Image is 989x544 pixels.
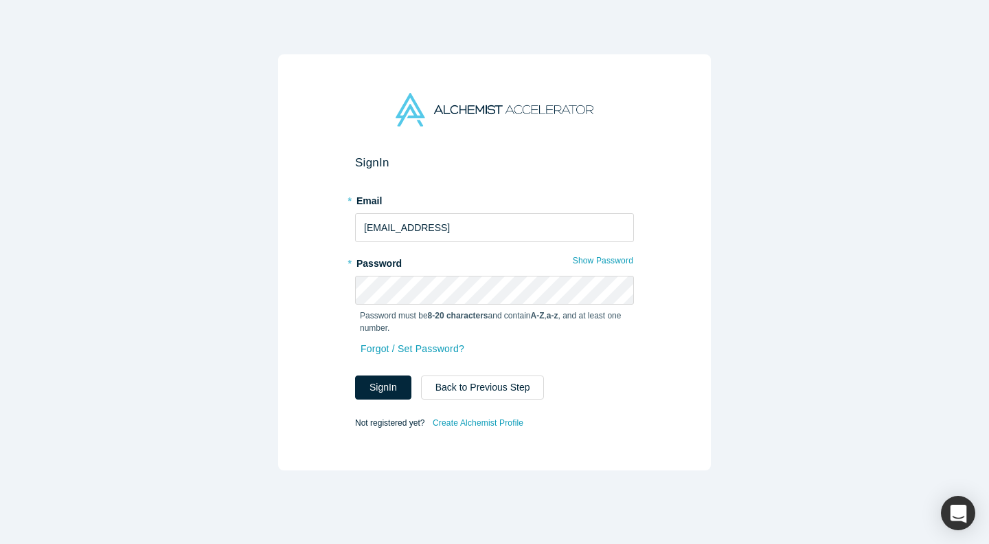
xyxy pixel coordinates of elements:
a: Forgot / Set Password? [360,337,465,361]
span: Not registered yet? [355,418,424,428]
strong: 8-20 characters [428,311,488,320]
label: Password [355,252,634,271]
button: Back to Previous Step [421,376,545,400]
label: Email [355,189,634,208]
p: Password must be and contain , , and at least one number. [360,309,629,334]
button: SignIn [355,376,411,400]
h2: Sign In [355,155,634,170]
strong: a-z [547,311,558,320]
a: Create Alchemist Profile [432,414,524,432]
strong: A-Z [531,311,545,320]
img: Alchemist Accelerator Logo [396,93,593,127]
button: Show Password [572,252,634,270]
